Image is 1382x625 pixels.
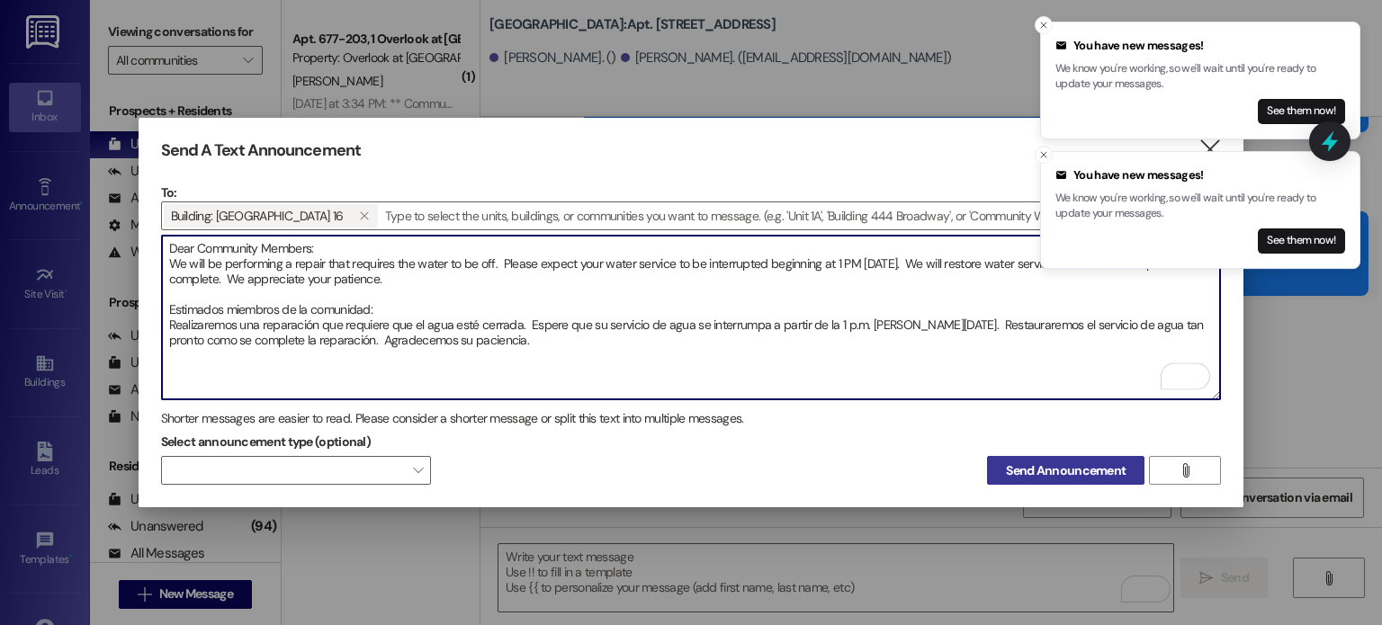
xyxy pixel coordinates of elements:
[1055,166,1345,184] div: You have new messages!
[161,183,1222,201] p: To:
[161,235,1222,400] div: To enrich screen reader interactions, please activate Accessibility in Grammarly extension settings
[162,236,1221,399] textarea: To enrich screen reader interactions, please activate Accessibility in Grammarly extension settings
[161,428,372,456] label: Select announcement type (optional)
[359,209,369,223] i: 
[380,202,1221,229] input: Type to select the units, buildings, or communities you want to message. (e.g. 'Unit 1A', 'Buildi...
[171,204,344,228] span: Building: Creekside Place 16
[161,409,1222,428] div: Shorter messages are easier to read. Please consider a shorter message or split this text into mu...
[1258,228,1345,254] button: See them now!
[1006,461,1126,480] span: Send Announcement
[1055,37,1345,55] div: You have new messages!
[1055,61,1345,93] p: We know you're working, so we'll wait until you're ready to update your messages.
[1258,99,1345,124] button: See them now!
[1055,191,1345,222] p: We know you're working, so we'll wait until you're ready to update your messages.
[351,204,378,228] button: Building: Creekside Place 16
[161,140,361,161] h3: Send A Text Announcement
[1035,146,1053,164] button: Close toast
[1179,463,1192,478] i: 
[987,456,1144,485] button: Send Announcement
[1035,16,1053,34] button: Close toast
